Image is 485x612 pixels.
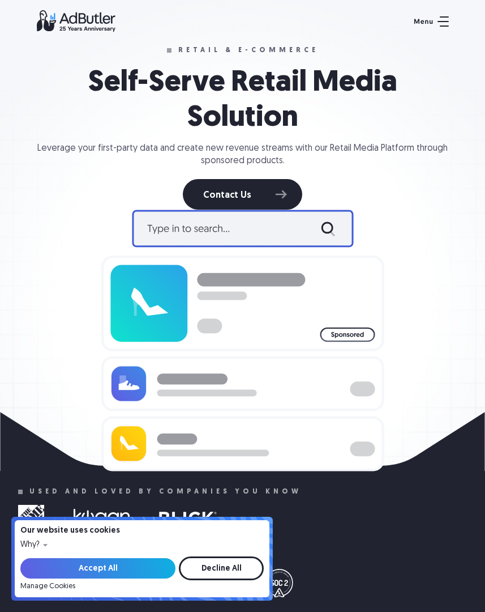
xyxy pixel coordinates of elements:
a: Manage Cookies [20,583,75,590]
strong: RETAIL & E-COMMERCE [178,47,319,54]
a: Contact Us [183,179,302,210]
form: Email Form [20,556,264,590]
div: used and loved by companies you know [29,488,302,496]
h1: Self-Serve Retail Media Solution [18,66,467,137]
input: Accept All [20,558,175,579]
div: Leverage your first-party data and create new revenue streams with our Retail Media Platform thro... [18,142,467,168]
input: Decline All [179,556,264,580]
div: Why? [20,541,40,549]
h4: Our website uses cookies [20,527,264,535]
